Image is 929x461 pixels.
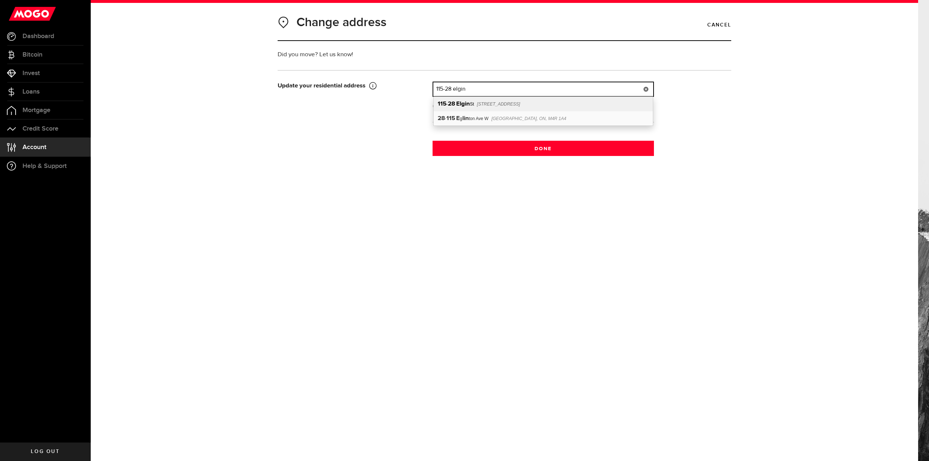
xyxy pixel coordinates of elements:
span: Mortgage [22,107,50,114]
b: 28 [448,101,455,107]
span: Bitcoin [22,52,42,58]
b: lin [462,115,469,122]
div: Update your residential address [278,82,422,90]
div: 28-115 Eglinton Ave W [434,111,653,125]
span: Loans [22,89,40,95]
a: Cancel [707,19,731,31]
span: Dashboard [22,33,54,40]
span: Log out [31,449,60,454]
span: Help & Support [22,163,67,169]
span: [STREET_ADDRESS] [477,102,520,107]
button: Open LiveChat chat widget [6,3,28,25]
div: Did you move? Let us know! [272,50,420,59]
span: Cant find address? [433,103,511,110]
button: Done [433,141,654,156]
span: Invest [22,70,40,77]
span: Credit Score [22,125,58,132]
b: 115 [438,101,446,107]
b: 115 [446,115,455,122]
b: Elgin [456,101,470,107]
b: 28 [438,115,445,122]
span: Account [22,144,46,151]
input: Address [433,82,653,96]
h1: Change address [296,13,386,32]
div: 115-28 Elgin St [434,97,653,111]
b: E [456,115,460,122]
span: [GEOGRAPHIC_DATA], ON, M4R 1A4 [491,116,566,121]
